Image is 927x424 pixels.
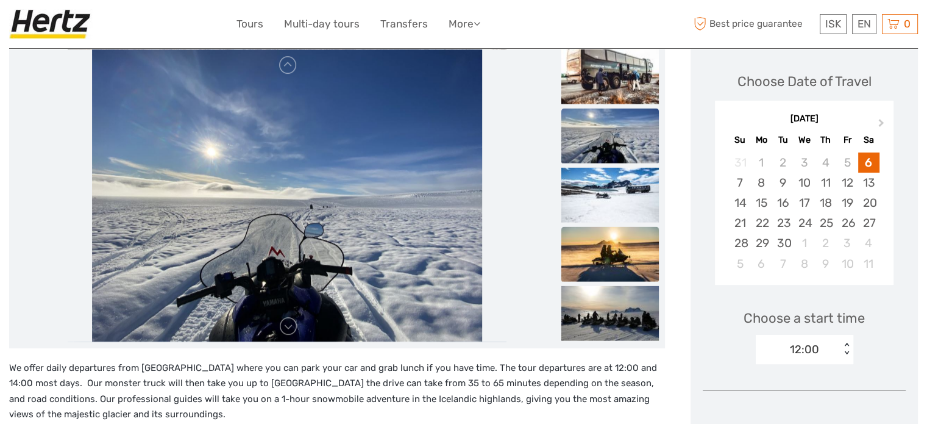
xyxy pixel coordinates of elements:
div: Choose Tuesday, September 30th, 2025 [772,233,794,253]
div: Not available Monday, September 1st, 2025 [751,153,772,173]
div: Choose Saturday, September 20th, 2025 [858,193,879,213]
div: month 2025-09 [719,153,890,274]
div: Choose Tuesday, September 23rd, 2025 [772,213,794,233]
div: Choose Wednesday, September 10th, 2025 [794,173,815,193]
a: Tours [236,15,263,33]
div: Not available Wednesday, September 3rd, 2025 [794,153,815,173]
div: Choose Thursday, October 9th, 2025 [815,254,836,274]
a: More [449,15,480,33]
div: Su [729,132,750,148]
div: We [794,132,815,148]
div: EN [852,14,876,34]
a: Transfers [380,15,428,33]
div: Not available Thursday, September 4th, 2025 [815,153,836,173]
div: Not available Tuesday, September 2nd, 2025 [772,153,794,173]
div: Choose Friday, September 12th, 2025 [836,173,858,193]
button: Open LiveChat chat widget [140,19,155,34]
div: Choose Date of Travel [737,72,872,91]
div: Choose Tuesday, September 9th, 2025 [772,173,794,193]
a: Multi-day tours [284,15,360,33]
div: Choose Thursday, September 18th, 2025 [815,193,836,213]
div: Fr [836,132,858,148]
div: Choose Thursday, September 25th, 2025 [815,213,836,233]
div: Choose Sunday, October 5th, 2025 [729,254,750,274]
img: Hertz [9,9,96,39]
div: Choose Tuesday, September 16th, 2025 [772,193,794,213]
img: ad198f935f404da486997d1a0a1435e5_slider_thumbnail.jpeg [561,286,659,340]
p: We offer daily departures from [GEOGRAPHIC_DATA] where you can park your car and grab lunch if yo... [9,361,665,423]
div: Choose Saturday, September 6th, 2025 [858,153,879,173]
span: 0 [902,18,912,30]
div: Choose Monday, October 6th, 2025 [751,254,772,274]
div: Choose Saturday, October 11th, 2025 [858,254,879,274]
div: Sa [858,132,879,148]
div: Choose Sunday, September 28th, 2025 [729,233,750,253]
div: Choose Sunday, September 14th, 2025 [729,193,750,213]
div: Choose Wednesday, October 8th, 2025 [794,254,815,274]
div: Choose Friday, October 10th, 2025 [836,254,858,274]
div: Not available Friday, September 5th, 2025 [836,153,858,173]
div: Choose Monday, September 29th, 2025 [751,233,772,253]
div: Not available Sunday, August 31st, 2025 [729,153,750,173]
div: Th [815,132,836,148]
div: Choose Monday, September 22nd, 2025 [751,213,772,233]
img: f459ce2f2d324778b513110cbcf2ad39_main_slider.jpg [92,49,482,342]
div: Choose Saturday, September 13th, 2025 [858,173,879,193]
div: Choose Thursday, October 2nd, 2025 [815,233,836,253]
span: Best price guarantee [691,14,817,34]
img: 00275727ef37440f947503cdf01fd311_slider_thumbnail.jpeg [561,167,659,222]
div: Tu [772,132,794,148]
div: Choose Friday, September 26th, 2025 [836,213,858,233]
div: Choose Sunday, September 7th, 2025 [729,173,750,193]
div: 12:00 [790,342,819,358]
div: Choose Friday, October 3rd, 2025 [836,233,858,253]
img: 3ce4cd7f5eb94b54826e7781d29ded75_slider_thumbnail.jpeg [561,49,659,104]
div: Choose Wednesday, October 1st, 2025 [794,233,815,253]
div: Choose Monday, September 8th, 2025 [751,173,772,193]
div: Choose Saturday, October 4th, 2025 [858,233,879,253]
img: 37538ee6f89a47639467a378e30162d7_slider_thumbnail.jpeg [561,226,659,281]
div: Choose Saturday, September 27th, 2025 [858,213,879,233]
div: < > [842,343,852,356]
div: Choose Wednesday, September 17th, 2025 [794,193,815,213]
div: Choose Thursday, September 11th, 2025 [815,173,836,193]
div: [DATE] [715,113,893,126]
div: Mo [751,132,772,148]
span: Choose a start time [744,309,865,328]
span: ISK [825,18,841,30]
div: Choose Wednesday, September 24th, 2025 [794,213,815,233]
div: Choose Friday, September 19th, 2025 [836,193,858,213]
div: Choose Sunday, September 21st, 2025 [729,213,750,233]
p: We're away right now. Please check back later! [17,21,138,31]
div: Choose Monday, September 15th, 2025 [751,193,772,213]
div: Choose Tuesday, October 7th, 2025 [772,254,794,274]
img: f459ce2f2d324778b513110cbcf2ad39_slider_thumbnail.jpg [561,108,659,163]
button: Next Month [873,116,892,135]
